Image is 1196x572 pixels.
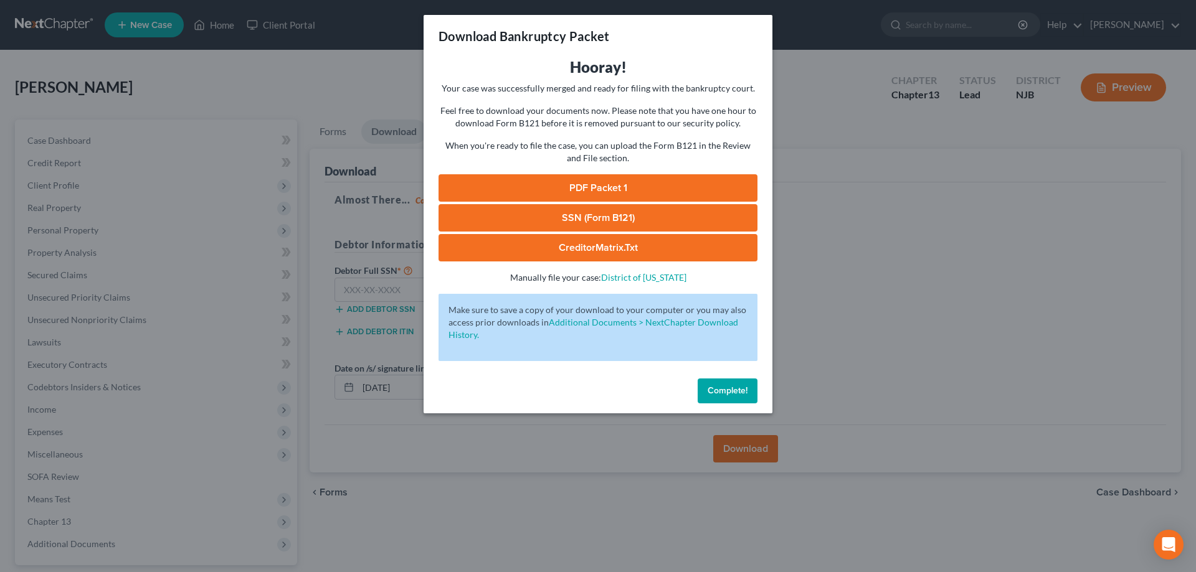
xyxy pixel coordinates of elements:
p: When you're ready to file the case, you can upload the Form B121 in the Review and File section. [439,139,757,164]
a: District of [US_STATE] [601,272,686,283]
p: Manually file your case: [439,271,757,284]
p: Your case was successfully merged and ready for filing with the bankruptcy court. [439,82,757,95]
span: Complete! [708,385,747,396]
p: Feel free to download your documents now. Please note that you have one hour to download Form B12... [439,105,757,129]
a: Additional Documents > NextChapter Download History. [448,317,738,340]
a: PDF Packet 1 [439,174,757,202]
a: CreditorMatrix.txt [439,234,757,261]
h3: Hooray! [439,57,757,77]
h3: Download Bankruptcy Packet [439,27,609,45]
p: Make sure to save a copy of your download to your computer or you may also access prior downloads in [448,304,747,341]
a: SSN (Form B121) [439,204,757,232]
div: Open Intercom Messenger [1154,530,1184,560]
button: Complete! [698,378,757,403]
